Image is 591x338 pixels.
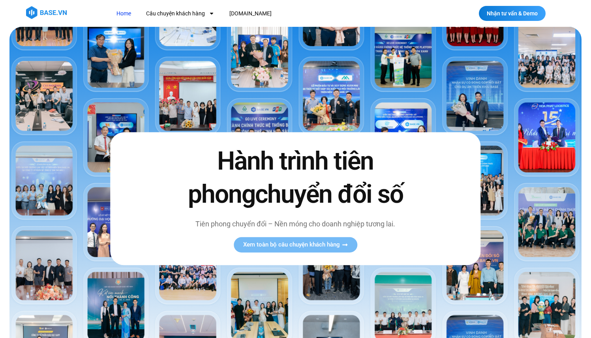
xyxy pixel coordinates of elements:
[223,6,278,21] a: [DOMAIN_NAME]
[140,6,220,21] a: Câu chuyện khách hàng
[487,11,538,16] span: Nhận tư vấn & Demo
[111,6,137,21] a: Home
[171,218,420,229] p: Tiên phong chuyển đổi – Nền móng cho doanh nghiệp tương lai.
[243,242,340,248] span: Xem toàn bộ câu chuyện khách hàng
[171,145,420,211] h2: Hành trình tiên phong
[111,6,417,21] nav: Menu
[479,6,546,21] a: Nhận tư vấn & Demo
[255,179,403,209] span: chuyển đổi số
[234,237,357,252] a: Xem toàn bộ câu chuyện khách hàng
